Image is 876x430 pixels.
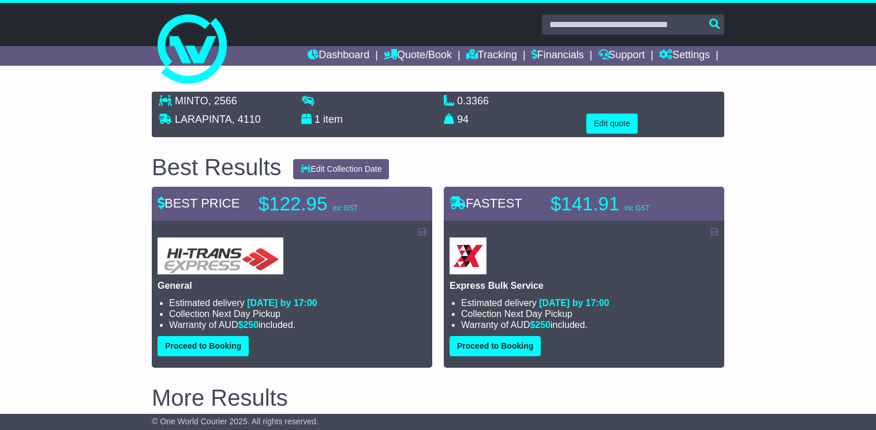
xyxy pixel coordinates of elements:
[146,154,287,180] div: Best Results
[169,308,426,319] li: Collection
[598,46,645,66] a: Support
[247,298,317,308] span: [DATE] by 17:00
[212,309,280,319] span: Next Day Pickup
[624,204,649,212] span: inc GST
[259,193,403,216] p: $122.95
[461,319,718,330] li: Warranty of AUD included.
[504,309,572,319] span: Next Day Pickup
[466,46,517,66] a: Tracking
[158,196,239,210] span: BEST PRICE
[158,280,426,291] p: General
[323,114,343,125] span: item
[169,297,426,308] li: Estimated delivery
[539,298,609,308] span: [DATE] by 17:00
[457,95,489,107] span: 0.3366
[450,336,541,356] button: Proceed to Booking
[175,114,232,125] span: LARAPINTA
[461,297,718,308] li: Estimated delivery
[461,308,718,319] li: Collection
[384,46,452,66] a: Quote/Book
[293,159,390,179] button: Edit Collection Date
[315,114,320,125] span: 1
[308,46,369,66] a: Dashboard
[232,114,261,125] span: , 4110
[152,417,319,426] span: © One World Courier 2025. All rights reserved.
[551,193,695,216] p: $141.91
[450,196,522,210] span: FASTEST
[175,95,208,107] span: MINTO
[152,385,724,410] h2: More Results
[531,46,584,66] a: Financials
[243,320,259,330] span: 250
[659,46,710,66] a: Settings
[158,336,249,356] button: Proceed to Booking
[208,95,237,107] span: , 2566
[457,114,469,125] span: 94
[169,319,426,330] li: Warranty of AUD included.
[332,204,357,212] span: inc GST
[158,237,283,274] img: HiTrans (Machship): General
[238,320,259,330] span: $
[535,320,551,330] span: 250
[450,280,718,291] p: Express Bulk Service
[530,320,551,330] span: $
[450,237,486,274] img: Border Express: Express Bulk Service
[586,114,638,134] button: Edit quote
